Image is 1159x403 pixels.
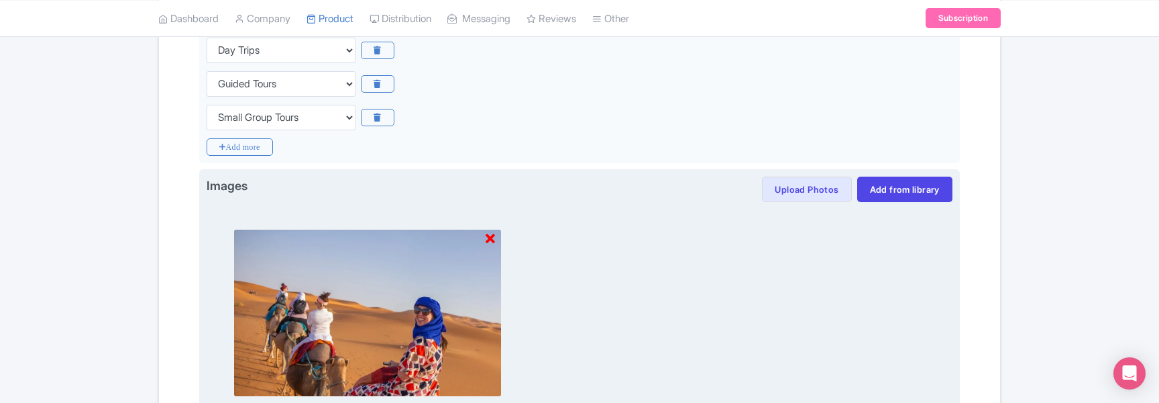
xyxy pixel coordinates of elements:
[1113,357,1146,390] div: Open Intercom Messenger
[926,8,1001,28] a: Subscription
[762,177,851,202] button: Upload Photos
[207,138,273,156] i: Add more
[233,229,502,397] img: mmrd19znzcht8fqqqhbx.webp
[857,177,952,202] a: Add from library
[207,177,247,198] span: Images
